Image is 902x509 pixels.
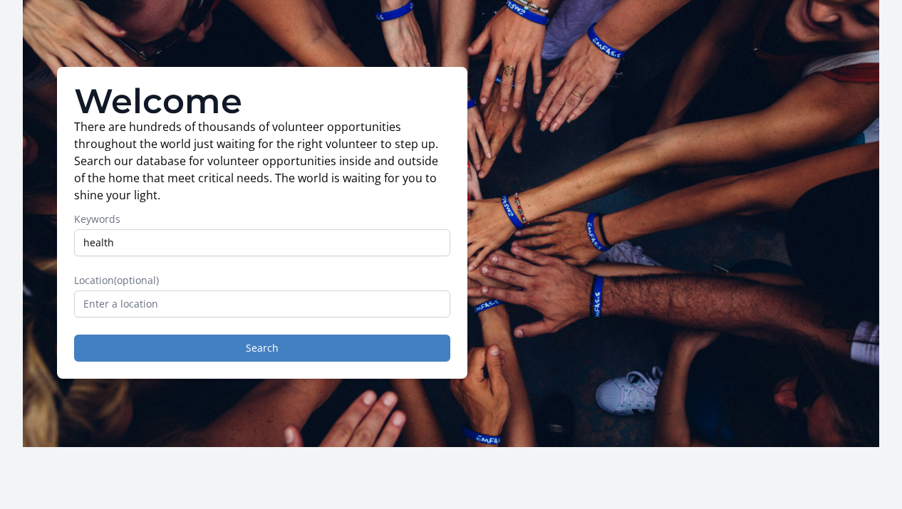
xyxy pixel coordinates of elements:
label: Location [74,273,450,288]
p: There are hundreds of thousands of volunteer opportunities throughout the world just waiting for ... [74,118,450,204]
span: (optional) [114,273,159,287]
label: Keywords [74,212,450,226]
input: Enter a location [74,290,450,318]
h1: Welcome [74,84,450,118]
button: Search [74,335,450,362]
